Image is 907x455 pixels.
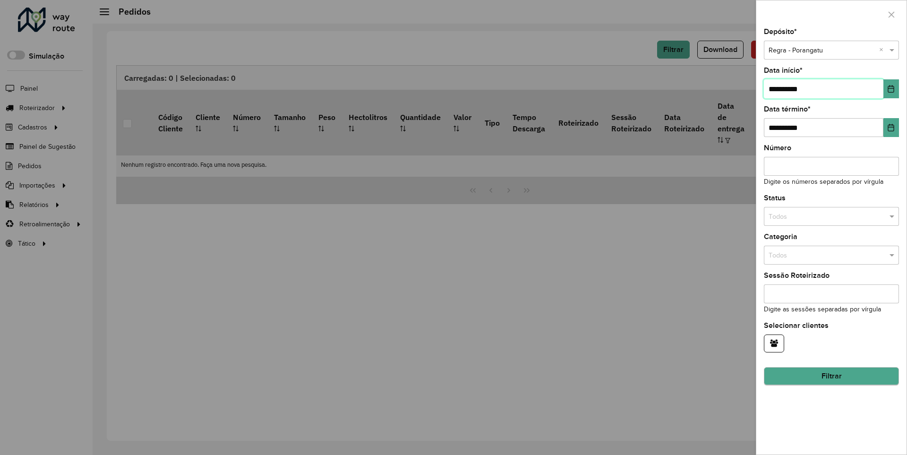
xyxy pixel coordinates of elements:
[883,79,899,98] button: Choose Date
[764,65,803,76] label: Data início
[764,192,786,204] label: Status
[883,118,899,137] button: Choose Date
[879,45,887,56] span: Clear all
[764,367,899,385] button: Filtrar
[764,103,811,115] label: Data término
[764,26,797,37] label: Depósito
[764,270,830,281] label: Sessão Roteirizado
[764,231,797,242] label: Categoria
[764,142,791,154] label: Número
[764,178,883,185] small: Digite os números separados por vírgula
[764,320,829,331] label: Selecionar clientes
[764,306,881,313] small: Digite as sessões separadas por vírgula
